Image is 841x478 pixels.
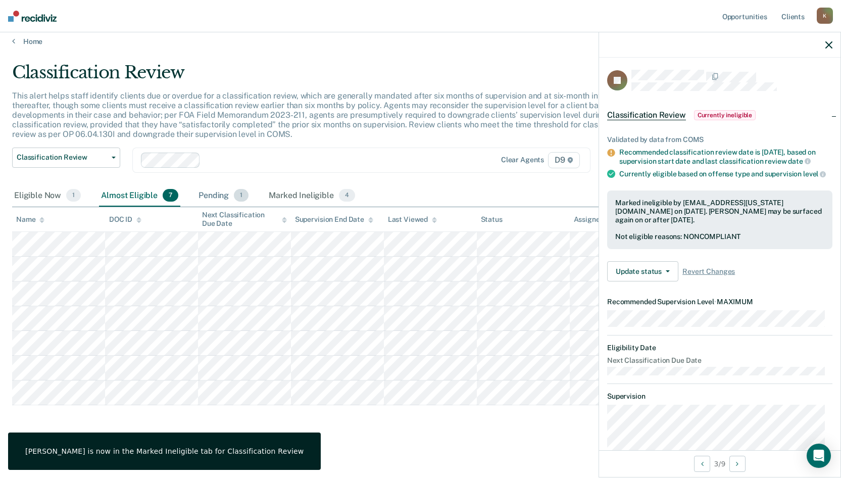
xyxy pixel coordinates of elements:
[694,110,756,120] span: Currently ineligible
[607,135,832,144] div: Validated by data from COMS
[729,456,746,472] button: Next Opportunity
[196,185,251,207] div: Pending
[99,185,180,207] div: Almost Eligible
[694,456,710,472] button: Previous Opportunity
[807,444,831,468] div: Open Intercom Messenger
[12,185,83,207] div: Eligible Now
[17,153,108,162] span: Classification Review
[682,267,735,276] span: Revert Changes
[388,215,437,224] div: Last Viewed
[607,356,832,365] dt: Next Classification Due Date
[619,148,832,165] div: Recommended classification review date is [DATE], based on supervision start date and last classi...
[607,344,832,352] dt: Eligibility Date
[267,185,357,207] div: Marked Ineligible
[12,62,643,91] div: Classification Review
[501,156,544,164] div: Clear agents
[817,8,833,24] div: K
[163,189,178,202] span: 7
[339,189,355,202] span: 4
[16,215,44,224] div: Name
[607,392,832,401] dt: Supervision
[234,189,249,202] span: 1
[109,215,141,224] div: DOC ID
[295,215,373,224] div: Supervision End Date
[12,37,829,46] a: Home
[8,11,57,22] img: Recidiviz
[599,99,840,131] div: Classification ReviewCurrently ineligible
[66,189,81,202] span: 1
[12,91,631,139] p: This alert helps staff identify clients due or overdue for a classification review, which are gen...
[803,170,826,178] span: level
[714,298,717,306] span: •
[607,298,832,306] dt: Recommended Supervision Level MAXIMUM
[202,211,287,228] div: Next Classification Due Date
[574,215,621,224] div: Assigned to
[607,261,678,281] button: Update status
[615,232,824,241] div: Not eligible reasons: NONCOMPLIANT
[25,447,304,456] div: [PERSON_NAME] is now in the Marked Ineligible tab for Classification Review
[599,450,840,477] div: 3 / 9
[615,199,824,224] div: Marked ineligible by [EMAIL_ADDRESS][US_STATE][DOMAIN_NAME] on [DATE]. [PERSON_NAME] may be surfa...
[619,169,832,178] div: Currently eligible based on offense type and supervision
[548,152,580,168] span: D9
[607,110,686,120] span: Classification Review
[481,215,503,224] div: Status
